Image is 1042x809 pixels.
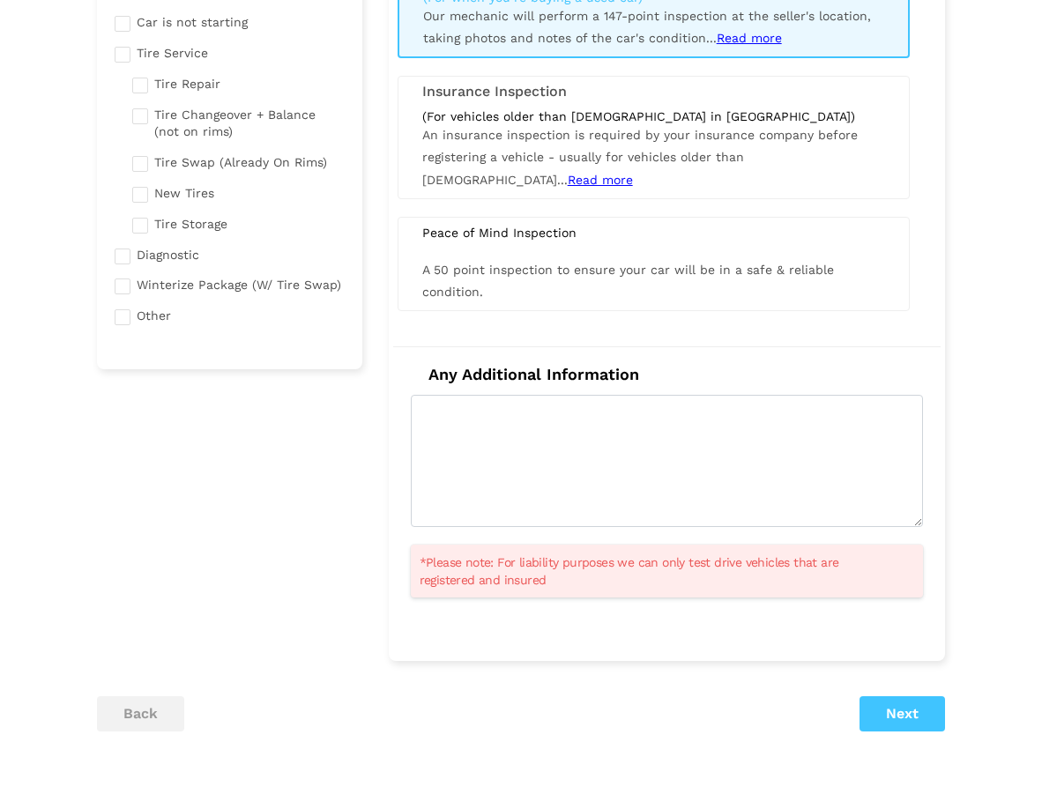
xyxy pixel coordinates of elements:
[422,263,834,299] span: A 50 point inspection to ensure your car will be in a safe & reliable condition.
[568,173,633,187] span: Read more
[717,31,782,45] span: Read more
[420,553,892,589] span: *Please note: For liability purposes we can only test drive vehicles that are registered and insured
[422,128,858,186] span: An insurance inspection is required by your insurance company before registering a vehicle - usua...
[422,84,885,100] h3: Insurance Inspection
[422,108,885,124] div: (For vehicles older than [DEMOGRAPHIC_DATA] in [GEOGRAPHIC_DATA])
[423,9,871,45] span: Our mechanic will perform a 147-point inspection at the seller's location, taking photos and note...
[860,696,945,731] button: Next
[409,225,898,241] div: Peace of Mind Inspection
[97,696,184,731] button: back
[411,365,923,384] h4: Any Additional Information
